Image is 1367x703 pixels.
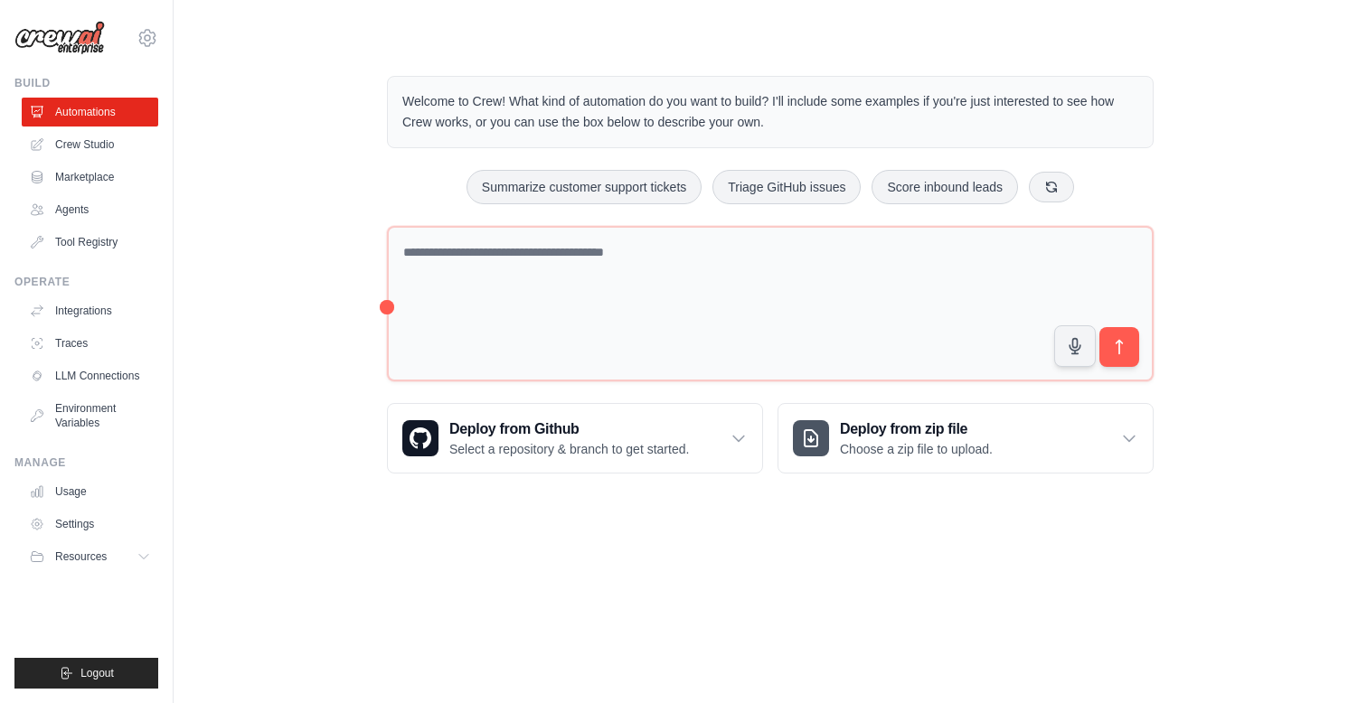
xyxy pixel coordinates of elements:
[22,296,158,325] a: Integrations
[14,21,105,55] img: Logo
[22,163,158,192] a: Marketplace
[22,130,158,159] a: Crew Studio
[80,666,114,680] span: Logout
[14,76,158,90] div: Build
[22,542,158,571] button: Resources
[840,440,993,458] p: Choose a zip file to upload.
[449,418,689,440] h3: Deploy from Github
[14,455,158,470] div: Manage
[467,170,702,204] button: Summarize customer support tickets
[14,658,158,689] button: Logout
[22,394,158,437] a: Environment Variables
[840,418,993,440] h3: Deploy from zip file
[22,329,158,358] a: Traces
[55,549,107,564] span: Resources
[14,275,158,289] div: Operate
[22,510,158,539] a: Settings
[22,477,158,506] a: Usage
[22,361,158,390] a: LLM Connections
[449,440,689,458] p: Select a repository & branch to get started.
[872,170,1018,204] button: Score inbound leads
[1312,538,1325,551] button: Close walkthrough
[1022,593,1302,651] p: Describe the automation you want to build, select an example option, or use the microphone to spe...
[22,98,158,127] a: Automations
[22,195,158,224] a: Agents
[402,91,1138,133] p: Welcome to Crew! What kind of automation do you want to build? I'll include some examples if you'...
[1022,561,1302,586] h3: Create an automation
[1035,541,1072,555] span: Step 1
[712,170,861,204] button: Triage GitHub issues
[22,228,158,257] a: Tool Registry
